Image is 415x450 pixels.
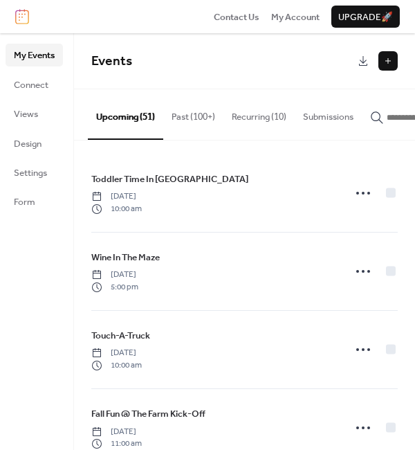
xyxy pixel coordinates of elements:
[91,251,160,264] span: Wine In The Maze
[88,89,163,139] button: Upcoming (51)
[338,10,393,24] span: Upgrade 🚀
[6,102,63,125] a: Views
[14,78,48,92] span: Connect
[91,172,248,186] span: Toddler Time In [GEOGRAPHIC_DATA]
[91,426,142,438] span: [DATE]
[14,166,47,180] span: Settings
[91,172,248,187] a: Toddler Time In [GEOGRAPHIC_DATA]
[271,10,320,24] a: My Account
[6,44,63,66] a: My Events
[15,9,29,24] img: logo
[91,250,160,265] a: Wine In The Maze
[14,195,35,209] span: Form
[91,48,132,74] span: Events
[91,406,205,422] a: Fall Fun @ The Farm Kick-Off
[331,6,400,28] button: Upgrade🚀
[91,328,150,343] a: Touch-A-Truck
[91,281,138,294] span: 5:00 pm
[6,161,63,183] a: Settings
[14,107,38,121] span: Views
[163,89,223,138] button: Past (100+)
[14,48,55,62] span: My Events
[6,73,63,96] a: Connect
[91,203,142,215] span: 10:00 am
[91,359,142,372] span: 10:00 am
[91,329,150,343] span: Touch-A-Truck
[6,132,63,154] a: Design
[91,190,142,203] span: [DATE]
[91,407,205,421] span: Fall Fun @ The Farm Kick-Off
[295,89,362,138] button: Submissions
[214,10,259,24] a: Contact Us
[223,89,295,138] button: Recurring (10)
[91,269,138,281] span: [DATE]
[91,438,142,450] span: 11:00 am
[14,137,41,151] span: Design
[6,190,63,213] a: Form
[91,347,142,359] span: [DATE]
